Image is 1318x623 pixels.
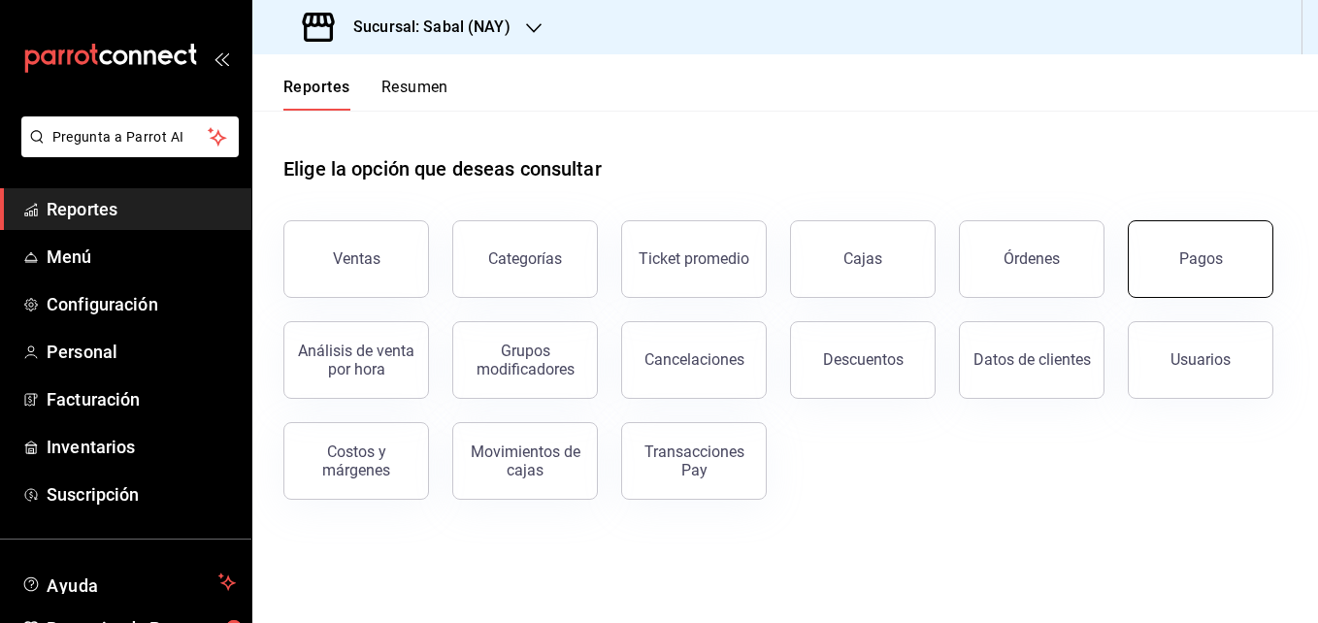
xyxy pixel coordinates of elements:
button: Resumen [381,78,448,111]
button: Análisis de venta por hora [283,321,429,399]
div: Movimientos de cajas [465,443,585,479]
button: Costos y márgenes [283,422,429,500]
button: Cancelaciones [621,321,767,399]
div: Costos y márgenes [296,443,416,479]
span: Configuración [47,291,236,317]
button: Movimientos de cajas [452,422,598,500]
button: open_drawer_menu [214,50,229,66]
div: Pagos [1179,249,1223,268]
button: Descuentos [790,321,936,399]
button: Transacciones Pay [621,422,767,500]
div: Usuarios [1170,350,1231,369]
div: Ventas [333,249,380,268]
span: Ayuda [47,571,211,594]
div: Cancelaciones [644,350,744,369]
button: Pregunta a Parrot AI [21,116,239,157]
span: Personal [47,339,236,365]
div: Órdenes [1004,249,1060,268]
span: Reportes [47,196,236,222]
div: Datos de clientes [973,350,1091,369]
div: Categorías [488,249,562,268]
button: Reportes [283,78,350,111]
span: Inventarios [47,434,236,460]
button: Ticket promedio [621,220,767,298]
div: Análisis de venta por hora [296,342,416,378]
h1: Elige la opción que deseas consultar [283,154,602,183]
button: Datos de clientes [959,321,1104,399]
button: Categorías [452,220,598,298]
button: Órdenes [959,220,1104,298]
button: Pagos [1128,220,1273,298]
div: Grupos modificadores [465,342,585,378]
div: Ticket promedio [639,249,749,268]
span: Menú [47,244,236,270]
span: Pregunta a Parrot AI [52,127,209,148]
a: Pregunta a Parrot AI [14,141,239,161]
button: Grupos modificadores [452,321,598,399]
div: Cajas [843,249,882,268]
h3: Sucursal: Sabal (NAY) [338,16,511,39]
button: Ventas [283,220,429,298]
div: Transacciones Pay [634,443,754,479]
div: navigation tabs [283,78,448,111]
span: Facturación [47,386,236,412]
button: Usuarios [1128,321,1273,399]
button: Cajas [790,220,936,298]
div: Descuentos [823,350,904,369]
span: Suscripción [47,481,236,508]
